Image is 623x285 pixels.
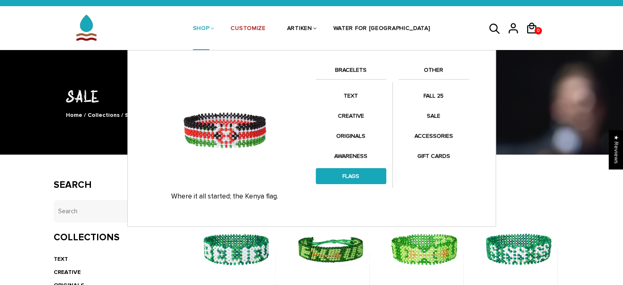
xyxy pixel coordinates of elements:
a: Home [66,112,82,119]
a: CUSTOMIZE [231,7,265,51]
span: 0 [535,25,541,36]
h3: Collections [54,232,174,244]
a: CREATIVE [316,108,386,124]
a: OTHER [399,65,469,79]
a: Collections [88,112,120,119]
a: AWARENESS [316,148,386,164]
div: Click to open Judge.me floating reviews tab [609,130,623,169]
a: ACCESSORIES [399,128,469,144]
a: ARTIKEN [287,7,312,51]
a: 0 [526,37,544,38]
span: / [121,112,123,119]
a: BRACELETS [316,65,386,79]
span: / [84,112,86,119]
a: ORIGINALS [316,128,386,144]
a: CREATIVE [54,269,81,276]
a: SHOP [193,7,210,51]
a: FALL 25 [399,88,469,104]
h3: Search [54,179,174,191]
a: FLAGS [316,168,386,184]
p: Where it all started; the Kenya flag. [142,192,308,201]
input: Search [54,200,174,223]
a: WATER FOR [GEOGRAPHIC_DATA] [333,7,430,51]
a: TEXT [54,255,68,262]
a: GIFT CARDS [399,148,469,164]
a: TEXT [316,88,386,104]
span: SALE [125,112,139,119]
a: SALE [399,108,469,124]
h1: SALE [54,85,570,107]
